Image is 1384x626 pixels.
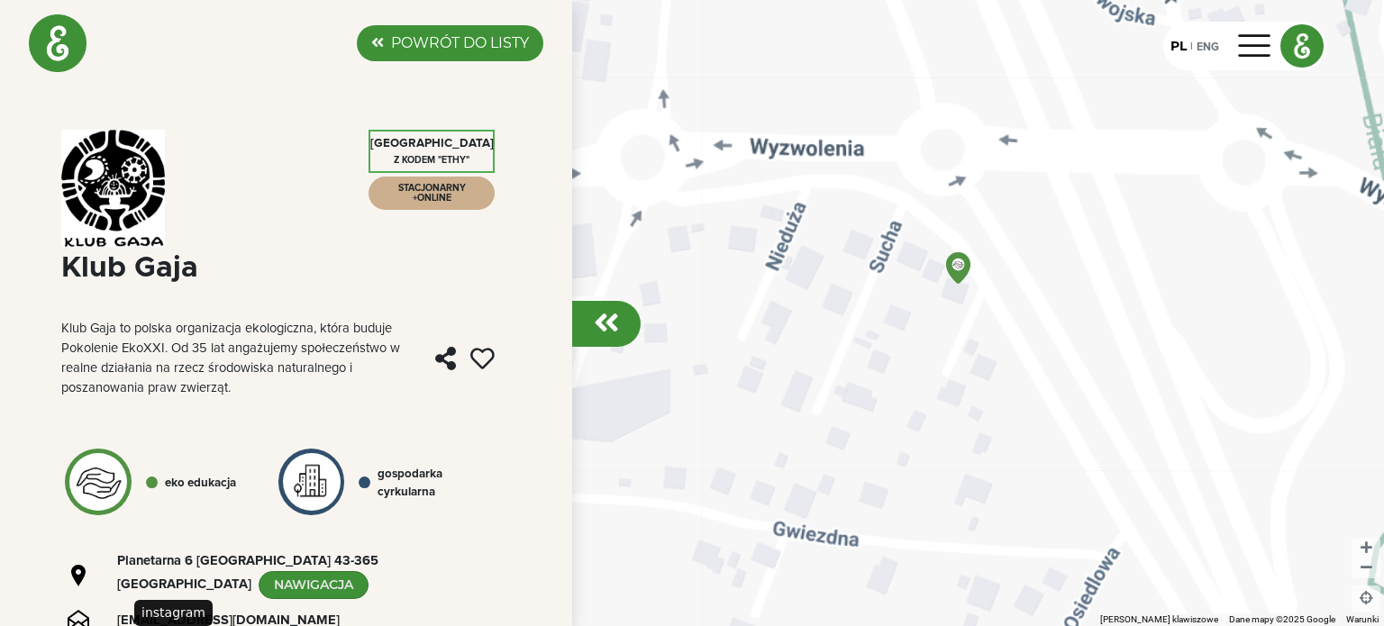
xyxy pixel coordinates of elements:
[417,194,451,203] span: ONLINE
[413,194,417,203] span: +
[1197,36,1219,56] div: ENG
[61,319,414,398] div: Klub Gaja to polska organizacja ekologiczna, która buduje Pokolenie EkoXXI. Od 35 lat angażujem...
[68,565,89,586] img: icon-location.svg
[1229,614,1335,624] span: Dane mapy ©2025 Google
[165,475,236,493] div: EKO EDUKACJA
[117,554,378,591] span: Planetarna 6 [GEOGRAPHIC_DATA] 43-365 [GEOGRAPHIC_DATA]
[69,454,127,510] img: 60f12d31af066959d3b70d29
[370,135,494,153] div: [GEOGRAPHIC_DATA]
[398,184,466,193] span: STACJONARNY
[394,153,469,168] div: z kodem "Ethy"
[378,466,480,502] div: GOSPODARKA CYRKULARNA
[259,571,369,599] a: NAWIGACJA
[61,254,198,283] div: Klub Gaja
[1170,37,1187,56] div: PL
[1281,25,1323,67] img: ethy logo
[1100,613,1218,626] button: Skróty klawiszowe
[1346,614,1379,624] a: Warunki (otwiera się w nowej karcie)
[29,14,86,72] img: logo_e.png
[283,457,341,507] img: 650aeb4b021fbf4c49308587
[1187,39,1197,55] div: |
[391,32,529,54] label: POWRÓT DO LISTY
